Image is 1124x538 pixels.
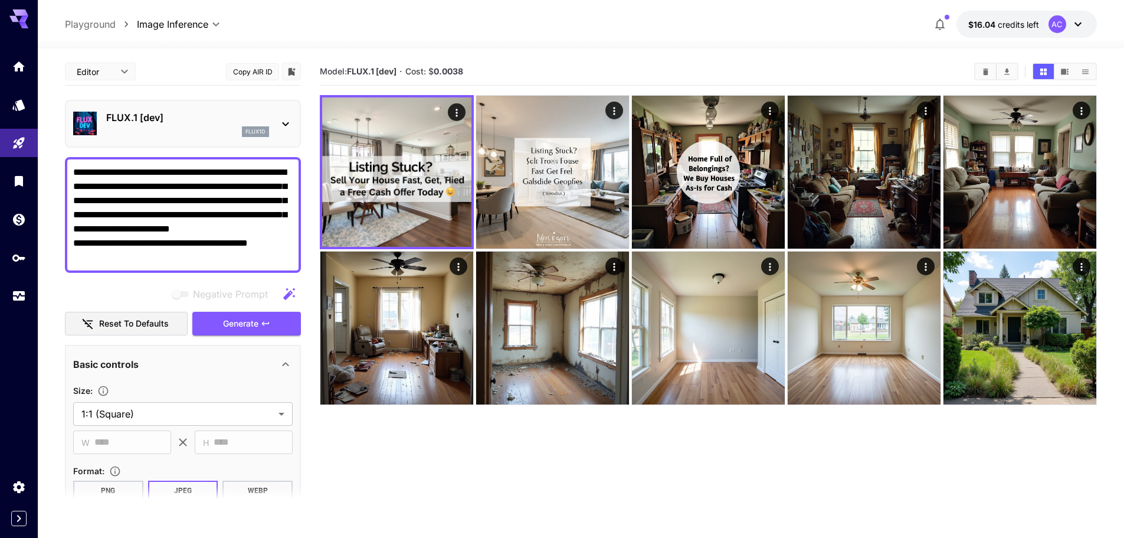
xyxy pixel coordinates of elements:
[1032,63,1097,80] div: Show media in grid viewShow media in video viewShow media in list view
[193,287,268,301] span: Negative Prompt
[347,66,396,76] b: FLUX.1 [dev]
[632,96,785,249] img: 2Q==
[1075,64,1096,79] button: Show media in list view
[788,96,941,249] img: 9k=
[73,106,293,142] div: FLUX.1 [dev]flux1d
[968,19,998,30] span: $16.04
[245,128,266,136] p: flux1d
[1054,64,1075,79] button: Show media in video view
[73,466,104,476] span: Format :
[998,19,1039,30] span: credits left
[81,407,274,421] span: 1:1 (Square)
[974,63,1018,80] div: Clear AllDownload All
[405,66,463,76] span: Cost: $
[73,386,93,396] span: Size :
[434,66,463,76] b: 0.0038
[1033,64,1054,79] button: Show media in grid view
[450,257,467,275] div: Actions
[12,212,26,227] div: Wallet
[73,357,139,371] p: Basic controls
[73,350,293,379] div: Basic controls
[81,436,90,449] span: W
[65,17,116,31] a: Playground
[12,97,26,112] div: Models
[761,102,779,119] div: Actions
[222,481,293,501] button: WEBP
[605,257,623,275] div: Actions
[73,481,143,501] button: PNG
[12,250,26,265] div: API Keys
[137,17,208,31] span: Image Inference
[632,252,785,405] img: Z
[104,465,126,477] button: Choose the file format for the output image.
[399,64,402,79] p: ·
[12,174,26,188] div: Library
[192,312,301,336] button: Generate
[448,103,466,121] div: Actions
[761,257,779,275] div: Actions
[917,257,935,275] div: Actions
[1048,15,1066,33] div: AC
[77,66,113,78] span: Editor
[997,64,1017,79] button: Download All
[65,312,188,336] button: Reset to defaults
[917,102,935,119] div: Actions
[203,436,209,449] span: H
[322,97,471,247] img: 2Q==
[476,252,629,405] img: 9k=
[12,289,26,304] div: Usage
[1073,257,1090,275] div: Actions
[1073,102,1090,119] div: Actions
[12,59,26,74] div: Home
[226,63,279,80] button: Copy AIR ID
[106,110,269,125] p: FLUX.1 [dev]
[476,96,629,249] img: 9k=
[788,252,941,405] img: 9k=
[975,64,996,79] button: Clear All
[223,317,258,331] span: Generate
[943,96,1096,249] img: 2Q==
[286,64,297,79] button: Add to library
[148,481,218,501] button: JPEG
[605,102,623,119] div: Actions
[12,480,26,494] div: Settings
[943,252,1096,405] img: 9k=
[65,17,137,31] nav: breadcrumb
[169,286,277,301] span: Negative prompts are not compatible with the selected model.
[320,66,396,76] span: Model:
[956,11,1097,38] button: $16.03688AC
[93,385,114,397] button: Adjust the dimensions of the generated image by specifying its width and height in pixels, or sel...
[320,252,473,405] img: 9k=
[968,18,1039,31] div: $16.03688
[11,511,27,526] button: Expand sidebar
[12,136,26,151] div: Playground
